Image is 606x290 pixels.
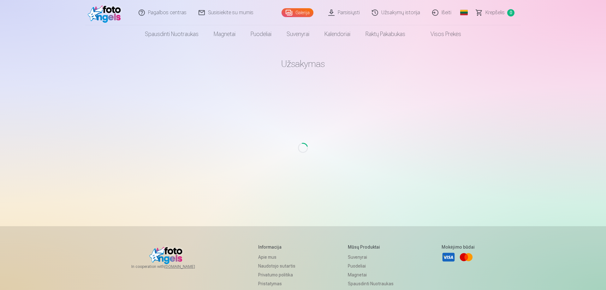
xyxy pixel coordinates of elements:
a: Visos prekės [413,25,469,43]
a: Apie mus [258,253,300,262]
h5: Mūsų produktai [348,244,394,250]
a: Privatumo politika [258,270,300,279]
a: [DOMAIN_NAME] [164,264,210,269]
a: Puodeliai [243,25,279,43]
span: Krepšelis [485,9,505,16]
a: Raktų pakabukas [358,25,413,43]
a: Magnetai [348,270,394,279]
a: Spausdinti nuotraukas [137,25,206,43]
h5: Informacija [258,244,300,250]
a: Kalendoriai [317,25,358,43]
a: Naudotojo sutartis [258,262,300,270]
span: 0 [507,9,514,16]
a: Mastercard [459,250,473,264]
h1: Užsakymas [119,58,487,69]
span: In cooperation with [131,264,210,269]
a: Puodeliai [348,262,394,270]
h5: Mokėjimo būdai [442,244,475,250]
a: Magnetai [206,25,243,43]
a: Pristatymas [258,279,300,288]
a: Visa [442,250,455,264]
a: Spausdinti nuotraukas [348,279,394,288]
a: Galerija [282,8,313,17]
a: Suvenyrai [348,253,394,262]
img: /fa5 [88,3,124,23]
a: Suvenyrai [279,25,317,43]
